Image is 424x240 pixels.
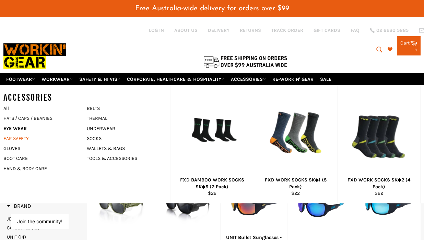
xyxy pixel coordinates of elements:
[7,203,31,210] h3: Brand
[149,27,164,33] a: Log in
[7,216,12,222] span: JB
[342,190,416,197] div: $22
[7,203,31,209] span: Brand
[83,134,163,143] a: SOCKS
[258,177,333,190] div: FXD WORK SOCKS SK◆1 (5 Pack)
[351,27,360,34] a: FAQ
[337,85,421,203] a: FXD WORK SOCKS SK◆2 (4 Pack) - Workin' Gear FXD WORK SOCKS SK◆2 (4 Pack) $22
[314,27,340,34] a: GIFT CARDS
[7,225,31,231] span: SAFESTYLE
[352,94,406,174] img: FXD WORK SOCKS SK◆2 (4 Pack) - Workin' Gear
[124,73,227,85] a: CORPORATE, HEALTHCARE & HOSPITALITY
[170,85,254,203] a: FXD BAMBOO WORK SOCKS SK◆5 (2 Pack) - Workin' Gear FXD BAMBOO WORK SOCKS SK◆5 (2 Pack) $22
[175,190,249,197] div: $22
[3,92,87,103] h5: ACCESSORIES
[254,85,337,203] a: FXD WORK SOCKS SK◆1 (5 Pack) - Workin' Gear FXD WORK SOCKS SK◆1 (5 Pack) $22
[7,216,83,222] a: JB
[135,5,289,12] span: Free Australia-wide delivery for orders over $99
[76,73,123,85] a: SAFETY & HI VIS
[269,94,322,174] img: FXD WORK SOCKS SK◆1 (5 Pack) - Workin' Gear
[258,190,333,197] div: $22
[83,153,163,163] a: TOOLS & ACCESSORIES
[83,124,163,134] a: UNDERWEAR
[376,28,409,33] span: 02 6280 5885
[202,54,288,69] img: Flat $9.95 shipping Australia wide
[208,27,229,34] a: DELIVERY
[7,234,17,240] span: UNIT
[240,27,261,34] a: RETURNS
[397,36,421,55] a: Cart 4
[39,73,75,85] a: WORKWEAR
[7,225,83,231] a: SAFESTYLE
[83,143,163,153] a: WALLETS & BAGS
[17,218,62,224] button: Join the community!
[270,73,316,85] a: RE-WORKIN' GEAR
[83,103,163,113] a: BELTS
[317,73,334,85] a: SALE
[185,94,239,174] img: FXD BAMBOO WORK SOCKS SK◆5 (2 Pack) - Workin' Gear
[3,73,38,85] a: FOOTWEAR
[174,27,198,34] a: ABOUT US
[414,47,417,52] span: 4
[18,234,26,240] span: (14)
[228,73,269,85] a: ACCESSORIES
[3,39,66,73] img: Workin Gear leaders in Workwear, Safety Boots, PPE, Uniforms. Australia's No.1 in Workwear
[83,113,163,123] a: THERMAL
[271,27,303,34] a: TRACK ORDER
[342,177,416,190] div: FXD WORK SOCKS SK◆2 (4 Pack)
[175,177,249,190] div: FXD BAMBOO WORK SOCKS SK◆5 (2 Pack)
[370,28,409,33] a: 02 6280 5885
